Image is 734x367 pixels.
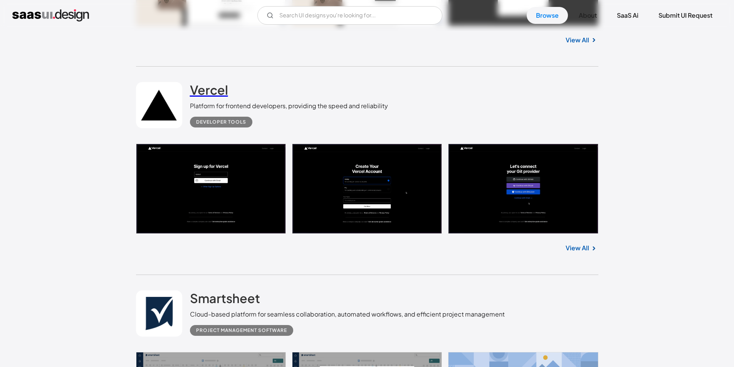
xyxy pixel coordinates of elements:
[190,101,388,111] div: Platform for frontend developers, providing the speed and reliability
[190,82,228,101] a: Vercel
[196,326,287,335] div: Project Management Software
[566,243,589,253] a: View All
[569,7,606,24] a: About
[566,35,589,45] a: View All
[257,6,442,25] input: Search UI designs you're looking for...
[649,7,722,24] a: Submit UI Request
[196,117,246,127] div: Developer tools
[527,7,568,24] a: Browse
[190,310,505,319] div: Cloud-based platform for seamless collaboration, automated workflows, and efficient project manag...
[190,290,260,310] a: Smartsheet
[190,82,228,97] h2: Vercel
[190,290,260,306] h2: Smartsheet
[608,7,648,24] a: SaaS Ai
